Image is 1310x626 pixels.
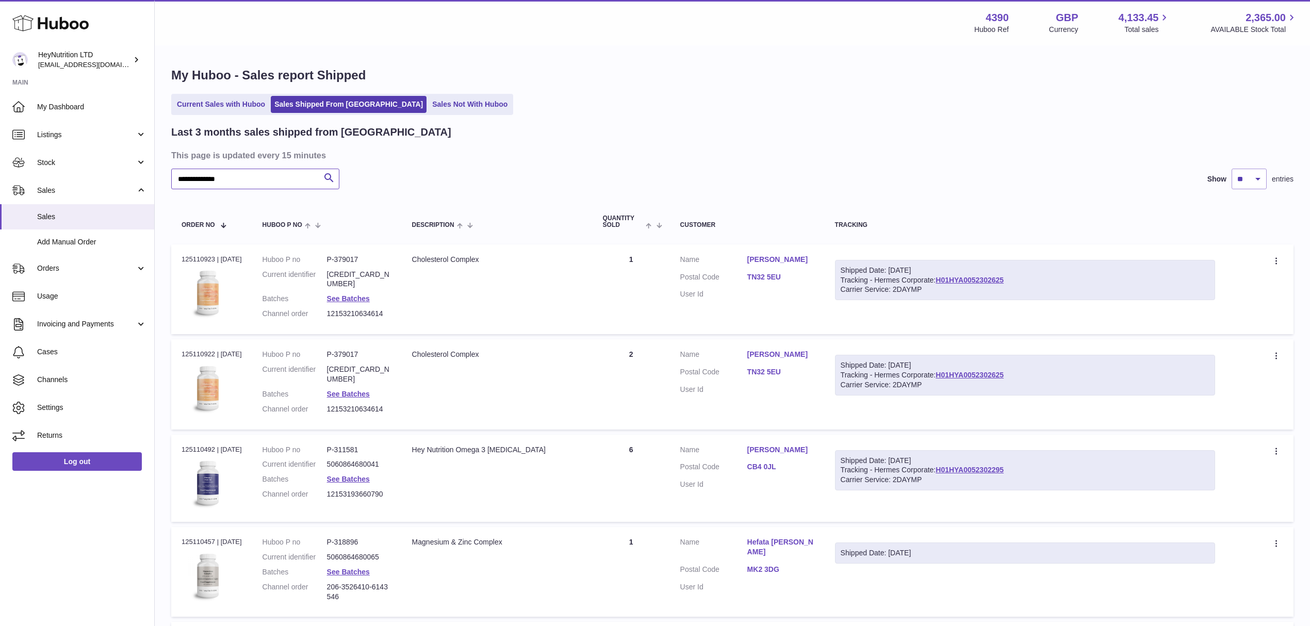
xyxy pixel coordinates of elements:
[263,489,327,499] dt: Channel order
[182,537,242,547] div: 125110457 | [DATE]
[38,50,131,70] div: HeyNutrition LTD
[936,466,1004,474] a: H01HYA0052302295
[1056,11,1078,25] strong: GBP
[835,260,1216,301] div: Tracking - Hermes Corporate:
[835,355,1216,396] div: Tracking - Hermes Corporate:
[327,568,370,576] a: See Batches
[263,222,302,228] span: Huboo P no
[182,363,233,414] img: 43901725566350.jpg
[263,309,327,319] dt: Channel order
[327,459,391,469] dd: 5060864680041
[327,270,391,289] dd: [CREDIT_CARD_NUMBER]
[327,350,391,359] dd: P-379017
[1207,174,1226,184] label: Show
[412,537,582,547] div: Magnesium & Zinc Complex
[38,60,152,69] span: [EMAIL_ADDRESS][DOMAIN_NAME]
[327,537,391,547] dd: P-318896
[412,255,582,265] div: Cholesterol Complex
[171,67,1293,84] h1: My Huboo - Sales report Shipped
[171,125,451,139] h2: Last 3 months sales shipped from [GEOGRAPHIC_DATA]
[263,445,327,455] dt: Huboo P no
[593,339,670,429] td: 2
[263,294,327,304] dt: Batches
[1210,25,1298,35] span: AVAILABLE Stock Total
[593,435,670,522] td: 6
[747,255,814,265] a: [PERSON_NAME]
[412,222,454,228] span: Description
[327,390,370,398] a: See Batches
[182,222,215,228] span: Order No
[37,319,136,329] span: Invoicing and Payments
[841,285,1210,294] div: Carrier Service: 2DAYMP
[37,347,146,357] span: Cases
[263,404,327,414] dt: Channel order
[37,130,136,140] span: Listings
[603,215,644,228] span: Quantity Sold
[327,552,391,562] dd: 5060864680065
[1119,11,1171,35] a: 4,133.45 Total sales
[263,474,327,484] dt: Batches
[835,450,1216,491] div: Tracking - Hermes Corporate:
[263,270,327,289] dt: Current identifier
[841,266,1210,275] div: Shipped Date: [DATE]
[841,475,1210,485] div: Carrier Service: 2DAYMP
[37,237,146,247] span: Add Manual Order
[936,371,1004,379] a: H01HYA0052302625
[680,565,747,577] dt: Postal Code
[327,309,391,319] dd: 12153210634614
[680,582,747,592] dt: User Id
[747,565,814,574] a: MK2 3DG
[271,96,427,113] a: Sales Shipped From [GEOGRAPHIC_DATA]
[327,475,370,483] a: See Batches
[680,222,814,228] div: Customer
[12,452,142,471] a: Log out
[593,527,670,617] td: 1
[263,350,327,359] dt: Huboo P no
[680,367,747,380] dt: Postal Code
[841,380,1210,390] div: Carrier Service: 2DAYMP
[171,150,1291,161] h3: This page is updated every 15 minutes
[936,276,1004,284] a: H01HYA0052302625
[680,289,747,299] dt: User Id
[182,445,242,454] div: 125110492 | [DATE]
[327,489,391,499] dd: 12153193660790
[841,456,1210,466] div: Shipped Date: [DATE]
[263,459,327,469] dt: Current identifier
[986,11,1009,25] strong: 4390
[680,445,747,457] dt: Name
[680,385,747,394] dt: User Id
[1272,174,1293,184] span: entries
[37,186,136,195] span: Sales
[841,360,1210,370] div: Shipped Date: [DATE]
[182,267,233,319] img: 43901725566350.jpg
[173,96,269,113] a: Current Sales with Huboo
[1246,11,1286,25] span: 2,365.00
[1124,25,1170,35] span: Total sales
[37,263,136,273] span: Orders
[12,52,28,68] img: info@heynutrition.com
[680,537,747,559] dt: Name
[1049,25,1078,35] div: Currency
[263,537,327,547] dt: Huboo P no
[263,389,327,399] dt: Batches
[680,462,747,474] dt: Postal Code
[747,272,814,282] a: TN32 5EU
[412,445,582,455] div: Hey Nutrition Omega 3 [MEDICAL_DATA]
[327,365,391,384] dd: [CREDIT_CARD_NUMBER]
[182,550,233,602] img: 43901725567059.jpg
[412,350,582,359] div: Cholesterol Complex
[974,25,1009,35] div: Huboo Ref
[1119,11,1159,25] span: 4,133.45
[429,96,511,113] a: Sales Not With Huboo
[327,445,391,455] dd: P-311581
[680,272,747,285] dt: Postal Code
[680,350,747,362] dt: Name
[747,445,814,455] a: [PERSON_NAME]
[37,375,146,385] span: Channels
[182,457,233,509] img: 43901725567192.jpeg
[593,244,670,334] td: 1
[263,365,327,384] dt: Current identifier
[37,212,146,222] span: Sales
[1210,11,1298,35] a: 2,365.00 AVAILABLE Stock Total
[327,294,370,303] a: See Batches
